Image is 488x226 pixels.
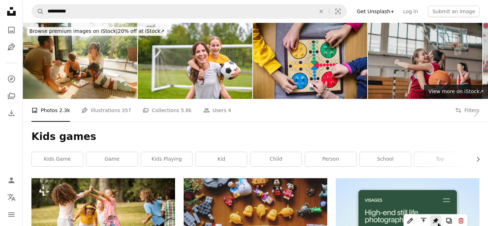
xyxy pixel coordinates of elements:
[463,79,488,147] a: Next
[250,152,302,166] a: child
[138,23,252,99] img: happy mother playing football outdoor on a summer day with her daughter
[29,28,165,34] span: 20% off at iStock ↗
[23,23,171,40] a: Browse premium images on iStock|20% off at iStock↗
[228,106,231,114] span: 4
[4,72,19,86] a: Explore
[32,5,44,18] button: Search Unsplash
[32,152,83,166] a: kids game
[455,99,479,122] button: Filters
[472,152,479,166] button: scroll list to the right
[4,207,19,222] button: Menu
[4,190,19,205] button: Language
[86,152,138,166] a: game
[329,5,347,18] button: Visual search
[81,99,131,122] a: Illustrations 357
[4,23,19,37] a: Photos
[31,130,479,143] h1: Kids games
[141,152,192,166] a: kids playing
[122,106,131,114] span: 357
[181,106,191,114] span: 5.8k
[353,6,399,17] a: Get Unsplash+
[414,152,465,166] a: toy
[253,23,367,99] img: Children's hands are preparing for the Ludo game
[4,173,19,187] a: Log in / Sign up
[399,6,422,17] a: Log in
[203,99,231,122] a: Users 4
[196,152,247,166] a: kid
[428,6,479,17] button: Submit an image
[313,5,329,18] button: Clear
[143,99,191,122] a: Collections 5.8k
[29,28,118,34] span: Browse premium images on iStock |
[31,4,347,19] form: Find visuals sitewide
[424,85,488,99] a: View more on iStock↗
[305,152,356,166] a: person
[428,89,484,94] span: View more on iStock ↗
[360,152,411,166] a: school
[368,23,482,99] img: Girls basketball players hugging on court after match
[23,23,137,99] img: Playing board games together
[4,40,19,54] a: Illustrations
